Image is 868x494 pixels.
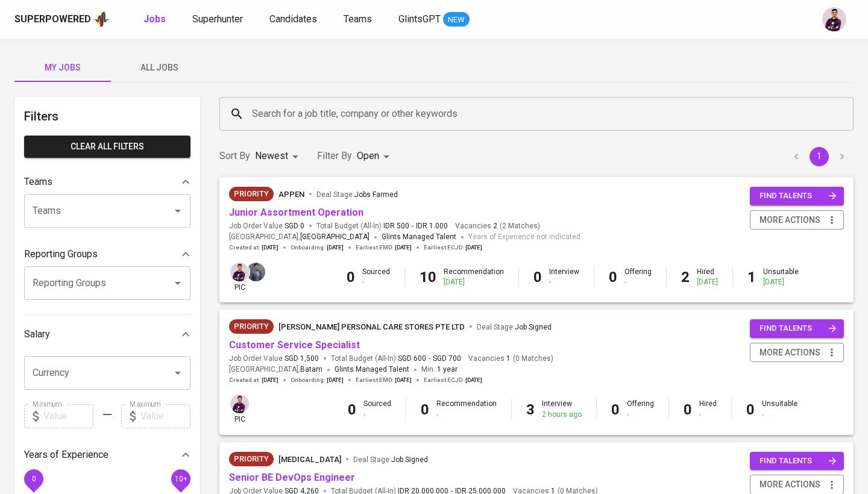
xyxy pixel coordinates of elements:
[542,410,582,420] div: 2 hours ago
[542,399,582,419] div: Interview
[533,269,542,286] b: 0
[750,343,844,363] button: more actions
[229,320,274,333] span: Priority
[24,327,50,342] p: Salary
[609,269,617,286] b: 0
[436,410,497,420] div: -
[34,139,181,154] span: Clear All filters
[468,354,553,364] span: Vacancies ( 0 Matches )
[356,243,412,252] span: Earliest EMD :
[354,190,398,199] span: Jobs Farmed
[229,452,274,466] div: New Job received from Demand Team
[762,410,797,420] div: -
[763,267,799,287] div: Unsuitable
[750,187,844,205] button: find talents
[353,455,428,464] span: Deal Stage :
[420,269,436,286] b: 10
[763,277,799,287] div: [DATE]
[477,323,552,331] span: Deal Stage :
[347,269,355,286] b: 0
[229,319,274,334] div: New Job received from Demand Team
[395,243,412,252] span: [DATE]
[515,323,552,331] span: Job Signed
[229,339,360,351] a: Customer Service Specialist
[429,354,430,364] span: -
[169,202,186,219] button: Open
[327,376,344,384] span: [DATE]
[348,401,356,418] b: 0
[24,136,190,158] button: Clear All filters
[262,243,278,252] span: [DATE]
[229,221,304,231] span: Job Order Value
[229,243,278,252] span: Created at :
[24,175,52,189] p: Teams
[363,410,391,420] div: -
[750,319,844,338] button: find talents
[437,365,458,374] span: 1 year
[285,221,304,231] span: SGD 0
[383,221,409,231] span: IDR 500
[316,221,448,231] span: Total Budget (All-In)
[344,13,372,25] span: Teams
[747,269,756,286] b: 1
[424,376,482,384] span: Earliest ECJD :
[14,10,110,28] a: Superpoweredapp logo
[229,231,370,243] span: [GEOGRAPHIC_DATA] ,
[331,354,461,364] span: Total Budget (All-In)
[269,13,317,25] span: Candidates
[229,188,274,200] span: Priority
[192,12,245,27] a: Superhunter
[624,267,652,287] div: Offering
[526,401,535,418] b: 3
[356,376,412,384] span: Earliest EMD :
[229,261,250,293] div: pic
[169,364,186,381] button: Open
[335,365,409,374] span: Glints Managed Talent
[491,221,497,231] span: 2
[759,454,837,468] span: find talents
[143,13,166,25] b: Jobs
[229,187,274,201] div: New Job received from Demand Team
[398,13,441,25] span: GlintsGPT
[395,376,412,384] span: [DATE]
[759,345,820,360] span: more actions
[624,277,652,287] div: -
[31,474,36,483] span: 0
[750,210,844,230] button: more actions
[391,455,428,464] span: Job Signed
[229,453,274,465] span: Priority
[627,399,654,419] div: Offering
[140,404,190,428] input: Value
[93,10,110,28] img: app logo
[300,231,370,243] span: [GEOGRAPHIC_DATA]
[746,401,755,418] b: 0
[14,13,91,27] div: Superpowered
[416,221,448,231] span: IDR 1.000
[362,267,390,287] div: Sourced
[24,107,190,126] h6: Filters
[681,269,690,286] b: 2
[344,12,374,27] a: Teams
[174,474,187,483] span: 10+
[424,243,482,252] span: Earliest ECJD :
[436,399,497,419] div: Recommendation
[363,399,391,419] div: Sourced
[255,149,288,163] p: Newest
[697,267,718,287] div: Hired
[362,277,390,287] div: -
[785,147,854,166] nav: pagination navigation
[118,60,200,75] span: All Jobs
[465,376,482,384] span: [DATE]
[505,354,511,364] span: 1
[143,12,168,27] a: Jobs
[357,145,394,167] div: Open
[684,401,692,418] b: 0
[269,12,319,27] a: Candidates
[699,410,717,420] div: -
[229,393,250,425] div: pic
[300,364,322,376] span: Batam
[230,263,249,281] img: erwin@glints.com
[278,190,304,199] span: Appen
[229,354,319,364] span: Job Order Value
[549,267,579,287] div: Interview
